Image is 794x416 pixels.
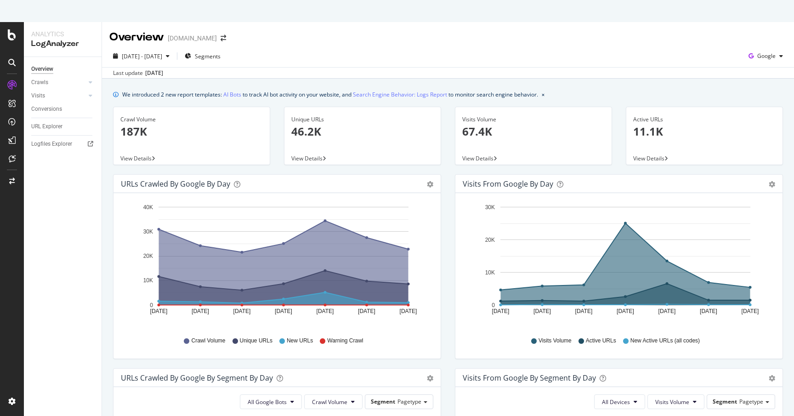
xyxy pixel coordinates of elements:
span: Visits Volume [539,337,572,345]
a: Overview [31,64,95,74]
button: Google [745,49,787,63]
text: [DATE] [617,308,634,314]
a: Visits [31,91,86,101]
div: gear [769,375,775,382]
button: [DATE] - [DATE] [109,49,173,63]
text: [DATE] [192,308,209,314]
a: Crawls [31,78,86,87]
text: [DATE] [400,308,417,314]
button: All Google Bots [240,394,302,409]
text: [DATE] [492,308,510,314]
div: URLs Crawled by Google By Segment By Day [121,373,273,382]
span: View Details [120,154,152,162]
span: Crawl Volume [191,337,225,345]
span: Unique URLs [240,337,272,345]
text: [DATE] [533,308,551,314]
span: Warning Crawl [327,337,363,345]
div: URL Explorer [31,122,62,131]
text: 10K [143,278,153,284]
div: Visits from Google by day [463,179,553,188]
text: [DATE] [658,308,676,314]
text: [DATE] [233,308,251,314]
text: [DATE] [358,308,375,314]
span: View Details [633,154,664,162]
p: 187K [120,124,263,139]
a: Conversions [31,104,95,114]
div: We introduced 2 new report templates: to track AI bot activity on your website, and to monitor se... [122,90,538,99]
svg: A chart. [121,200,433,328]
text: 20K [143,253,153,259]
div: gear [427,375,433,382]
div: gear [427,181,433,188]
span: View Details [291,154,323,162]
text: [DATE] [742,308,759,314]
text: [DATE] [275,308,292,314]
div: Crawls [31,78,48,87]
div: Visits Volume [462,115,605,124]
a: AI Bots [223,90,241,99]
text: 40K [143,204,153,211]
div: Logfiles Explorer [31,139,72,149]
span: New URLs [287,337,313,345]
div: URLs Crawled by Google by day [121,179,230,188]
a: Logfiles Explorer [31,139,95,149]
div: Conversions [31,104,62,114]
a: URL Explorer [31,122,95,131]
text: [DATE] [150,308,168,314]
div: Overview [31,64,53,74]
span: [DATE] - [DATE] [122,52,162,60]
div: Crawl Volume [120,115,263,124]
div: Last update [113,69,163,77]
text: 20K [485,237,495,243]
text: 30K [143,228,153,235]
button: All Devices [594,394,645,409]
div: Overview [109,29,164,45]
span: Crawl Volume [312,398,347,406]
div: Analytics [31,29,94,39]
button: close banner [539,88,547,101]
span: Pagetype [397,398,421,405]
span: Pagetype [739,398,763,405]
div: Visits from Google By Segment By Day [463,373,596,382]
p: 67.4K [462,124,605,139]
div: info banner [113,90,783,99]
div: [DOMAIN_NAME] [168,34,217,43]
svg: A chart. [463,200,775,328]
text: [DATE] [317,308,334,314]
a: Search Engine Behavior: Logs Report [353,90,447,99]
span: Segment [713,398,737,405]
button: Segments [181,49,224,63]
span: New Active URLs (all codes) [630,337,700,345]
p: 11.1K [633,124,776,139]
div: Active URLs [633,115,776,124]
span: Visits Volume [655,398,689,406]
text: [DATE] [700,308,717,314]
text: 30K [485,204,495,211]
span: All Google Bots [248,398,287,406]
span: Google [757,52,776,60]
iframe: Intercom live chat [763,385,785,407]
span: View Details [462,154,493,162]
text: 0 [150,302,153,308]
button: Visits Volume [647,394,704,409]
div: arrow-right-arrow-left [221,35,226,41]
span: Segment [371,398,395,405]
text: [DATE] [575,308,593,314]
div: Visits [31,91,45,101]
div: [DATE] [145,69,163,77]
div: Unique URLs [291,115,434,124]
span: All Devices [602,398,630,406]
text: 0 [492,302,495,308]
button: Crawl Volume [304,394,363,409]
div: LogAnalyzer [31,39,94,49]
span: Segments [195,52,221,60]
p: 46.2K [291,124,434,139]
text: 10K [485,269,495,276]
div: gear [769,181,775,188]
span: Active URLs [586,337,616,345]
